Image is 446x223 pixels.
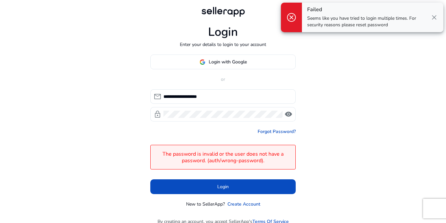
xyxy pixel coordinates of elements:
span: cancel [286,12,297,23]
span: lock [154,110,161,118]
h4: Failed [307,7,429,13]
a: Create Account [227,201,260,208]
img: google-logo.svg [200,59,205,65]
h1: Login [208,25,238,39]
p: Seems like you have tried to login multiple times. For security reasons please reset password [307,15,429,28]
span: close [430,13,438,21]
a: Forgot Password? [258,128,296,135]
span: Login with Google [209,58,247,65]
button: Login with Google [150,55,296,69]
p: New to SellerApp? [186,201,225,208]
p: Enter your details to login to your account [180,41,266,48]
span: Login [217,183,229,190]
span: mail [154,93,161,100]
span: visibility [285,110,292,118]
p: or [150,76,296,83]
button: Login [150,179,296,194]
h4: The password is invalid or the user does not have a password. (auth/wrong-password). [154,151,292,164]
